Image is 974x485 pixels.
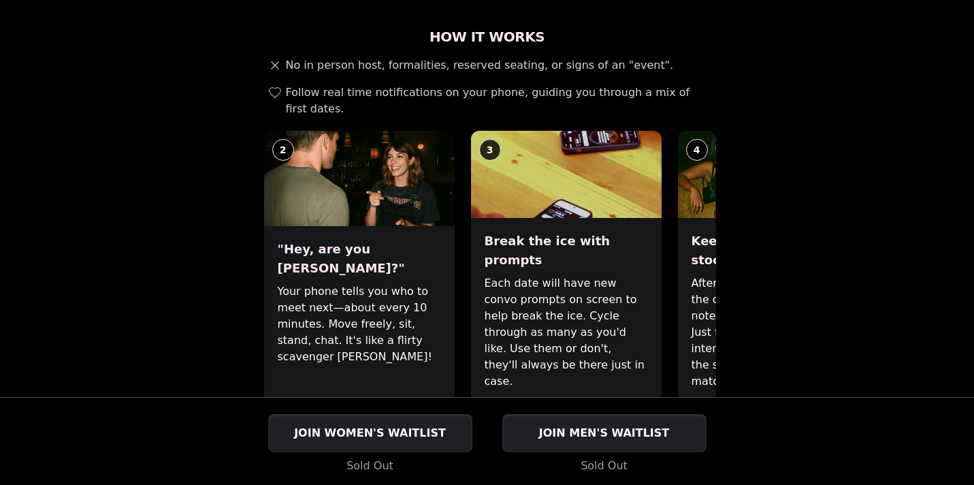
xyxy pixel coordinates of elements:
h3: Break the ice with prompts [485,232,648,270]
span: JOIN MEN'S WAITLIST [536,425,672,441]
button: JOIN WOMEN'S WAITLIST - Sold Out [268,414,472,452]
span: Sold Out [346,458,393,474]
div: 3 [479,139,501,161]
div: 4 [686,139,708,161]
span: No in person host, formalities, reserved seating, or signs of an "event". [286,57,674,74]
p: Each date will have new convo prompts on screen to help break the ice. Cycle through as many as y... [485,275,648,390]
p: After each date, you'll have the option to jot down quick notes and first impressions. Just for y... [692,275,855,390]
button: JOIN MEN'S WAITLIST - Sold Out [502,414,707,452]
h3: "Hey, are you [PERSON_NAME]?" [278,240,441,278]
p: Your phone tells you who to meet next—about every 10 minutes. Move freely, sit, stand, chat. It's... [278,283,441,365]
h2: How It Works [259,27,716,46]
img: Break the ice with prompts [471,131,662,218]
h3: Keep track of who stood out [692,232,855,270]
span: Follow real time notifications on your phone, guiding you through a mix of first dates. [286,84,711,117]
span: Sold Out [581,458,628,474]
img: "Hey, are you Max?" [264,131,455,226]
span: JOIN WOMEN'S WAITLIST [291,425,449,441]
div: 2 [272,139,294,161]
img: Keep track of who stood out [678,131,869,218]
